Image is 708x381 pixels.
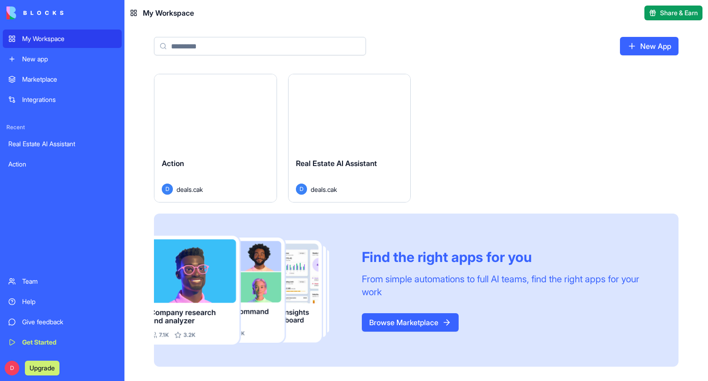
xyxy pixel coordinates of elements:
a: Get Started [3,333,122,351]
span: deals.cak [177,185,203,194]
span: deals.cak [311,185,337,194]
div: Marketplace [22,75,116,84]
div: From simple automations to full AI teams, find the right apps for your work [362,273,656,298]
a: My Workspace [3,30,122,48]
a: Give feedback [3,313,122,331]
a: Integrations [3,90,122,109]
div: Help [22,297,116,306]
div: Real Estate AI Assistant [8,139,116,149]
div: Get Started [22,338,116,347]
div: New app [22,54,116,64]
button: Upgrade [25,361,59,375]
a: ActionDdeals.cak [154,74,277,202]
a: Marketplace [3,70,122,89]
a: Browse Marketplace [362,313,459,332]
img: Frame_181_egmpey.png [154,236,347,345]
div: Team [22,277,116,286]
div: Integrations [22,95,116,104]
a: Upgrade [25,363,59,372]
img: logo [6,6,64,19]
div: Find the right apps for you [362,249,656,265]
span: D [296,184,307,195]
span: D [5,361,19,375]
span: Recent [3,124,122,131]
span: Share & Earn [660,8,698,18]
a: New app [3,50,122,68]
span: Action [162,159,184,168]
button: Share & Earn [644,6,702,20]
div: Give feedback [22,317,116,327]
span: D [162,184,173,195]
div: My Workspace [22,34,116,43]
a: Team [3,272,122,291]
span: My Workspace [143,7,194,18]
span: Real Estate AI Assistant [296,159,377,168]
a: Help [3,292,122,311]
a: Action [3,155,122,173]
a: New App [620,37,678,55]
div: Action [8,160,116,169]
a: Real Estate AI Assistant [3,135,122,153]
a: Real Estate AI AssistantDdeals.cak [288,74,411,202]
